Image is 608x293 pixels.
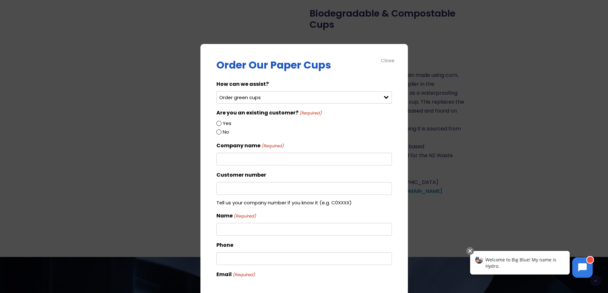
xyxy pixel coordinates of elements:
div: Close [381,57,395,64]
span: (Required) [261,143,284,150]
div: Tell us your company number if you know it (e.g. C0XXXX) [216,195,392,206]
label: No [223,128,229,136]
label: How can we assist? [216,80,269,89]
legend: Are you an existing customer? [216,109,322,117]
label: Customer number [216,171,266,179]
label: Company name [216,141,284,150]
label: Name [216,211,256,220]
span: (Required) [299,110,322,116]
span: Welcome to Big Blue! My name is Hydro. [22,11,93,23]
span: (Required) [232,271,255,279]
label: Yes [223,119,231,128]
img: Avatar [12,10,19,18]
p: Order Our Paper Cups [216,60,392,70]
span: (Required) [233,213,256,220]
iframe: Chatbot [463,246,599,284]
label: Email [216,270,255,279]
label: Phone [216,241,233,250]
